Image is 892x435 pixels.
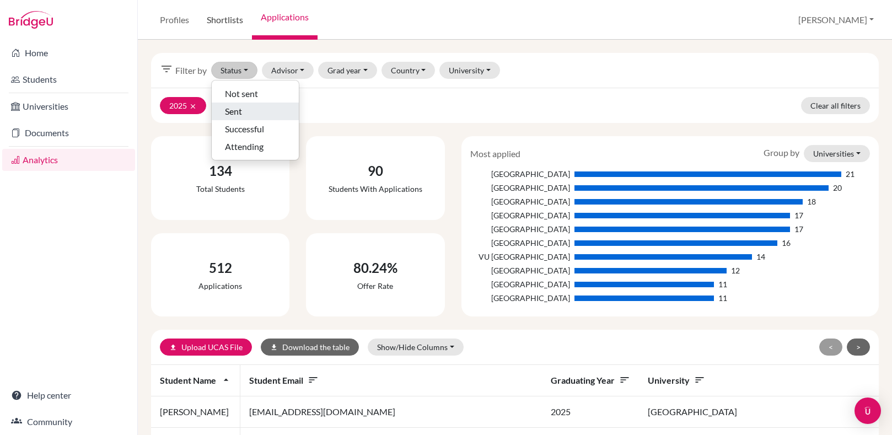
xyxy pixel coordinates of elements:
[175,64,207,77] span: Filter by
[470,265,570,276] div: [GEOGRAPHIC_DATA]
[794,223,803,235] div: 17
[718,278,727,290] div: 11
[9,11,53,29] img: Bridge-U
[211,62,257,79] button: Status
[439,62,500,79] button: University
[381,62,436,79] button: Country
[353,280,397,292] div: Offer rate
[2,68,135,90] a: Students
[160,375,232,385] span: Student name
[855,398,881,424] div: Open Intercom Messenger
[2,122,135,144] a: Documents
[160,97,206,114] button: 2025clear
[160,62,173,76] i: filter_list
[846,168,855,180] div: 21
[793,9,879,30] button: [PERSON_NAME]
[262,62,314,79] button: Advisor
[196,183,245,195] div: Total students
[731,265,740,276] div: 12
[225,122,264,136] span: Successful
[353,258,397,278] div: 80.24%
[2,384,135,406] a: Help center
[225,140,264,153] span: Attending
[329,161,422,181] div: 90
[470,196,570,207] div: [GEOGRAPHIC_DATA]
[619,374,630,385] i: sort
[212,120,299,138] button: Successful
[212,138,299,155] button: Attending
[756,251,765,262] div: 14
[804,145,870,162] button: Universities
[2,95,135,117] a: Universities
[470,210,570,221] div: [GEOGRAPHIC_DATA]
[462,147,529,160] div: Most applied
[794,210,803,221] div: 17
[270,343,278,351] i: download
[221,374,232,385] i: arrow_drop_up
[225,105,242,118] span: Sent
[551,375,630,385] span: Graduating year
[198,280,242,292] div: Applications
[833,182,842,194] div: 20
[212,103,299,120] button: Sent
[470,292,570,304] div: [GEOGRAPHIC_DATA]
[196,161,245,181] div: 134
[847,339,870,356] button: >
[249,375,319,385] span: Student email
[2,149,135,171] a: Analytics
[470,278,570,290] div: [GEOGRAPHIC_DATA]
[225,87,258,100] span: Not sent
[198,258,242,278] div: 512
[318,62,377,79] button: Grad year
[470,237,570,249] div: [GEOGRAPHIC_DATA]
[308,374,319,385] i: sort
[212,85,299,103] button: Not sent
[819,339,842,356] button: <
[169,343,177,351] i: upload
[782,237,791,249] div: 16
[718,292,727,304] div: 11
[648,375,705,385] span: University
[542,396,639,428] td: 2025
[261,339,359,356] button: downloadDownload the table
[240,396,542,428] td: [EMAIL_ADDRESS][DOMAIN_NAME]
[2,42,135,64] a: Home
[807,196,816,207] div: 18
[801,97,870,114] a: Clear all filters
[160,339,252,356] a: uploadUpload UCAS File
[368,339,464,356] button: Show/Hide Columns
[470,223,570,235] div: [GEOGRAPHIC_DATA]
[755,145,878,162] div: Group by
[329,183,422,195] div: Students with applications
[2,411,135,433] a: Community
[694,374,705,385] i: sort
[211,80,299,160] div: Status
[189,103,197,110] i: clear
[470,168,570,180] div: [GEOGRAPHIC_DATA]
[151,396,240,428] td: [PERSON_NAME]
[470,251,570,262] div: VU [GEOGRAPHIC_DATA]
[470,182,570,194] div: [GEOGRAPHIC_DATA]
